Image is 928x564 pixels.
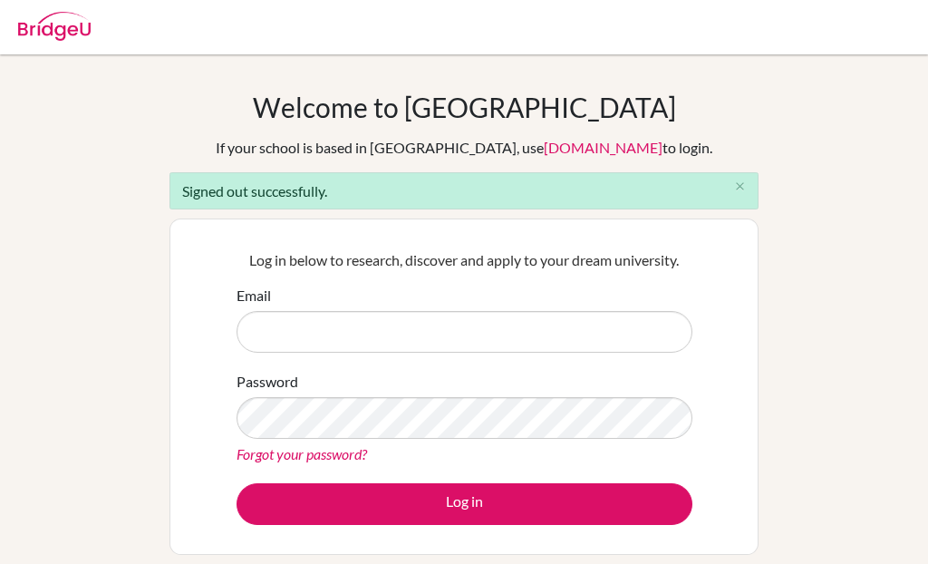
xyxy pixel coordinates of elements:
div: If your school is based in [GEOGRAPHIC_DATA], use to login. [216,137,712,159]
p: Log in below to research, discover and apply to your dream university. [237,249,692,271]
i: close [733,180,747,193]
label: Email [237,285,271,306]
img: Bridge-U [18,12,91,41]
button: Log in [237,483,692,525]
div: Signed out successfully. [169,172,759,209]
button: Close [721,173,758,200]
a: Forgot your password? [237,445,367,462]
label: Password [237,371,298,393]
a: [DOMAIN_NAME] [544,139,662,156]
h1: Welcome to [GEOGRAPHIC_DATA] [253,91,676,123]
